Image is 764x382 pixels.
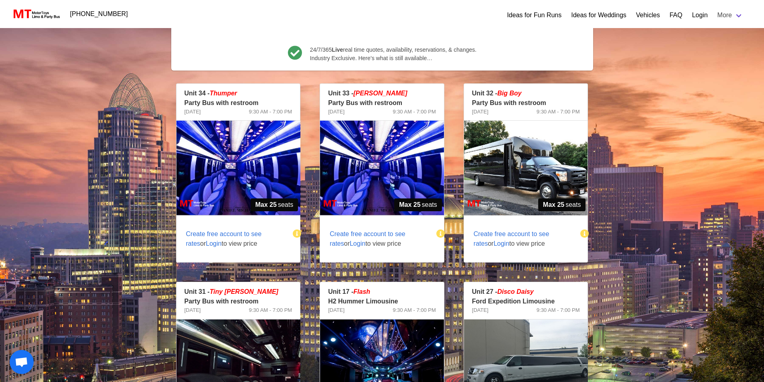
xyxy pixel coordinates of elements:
[713,7,748,23] a: More
[186,230,262,247] span: Create free account to see rates
[10,350,34,374] div: Open chat
[636,10,660,20] a: Vehicles
[394,198,442,211] span: seats
[472,108,488,116] span: [DATE]
[328,287,436,297] p: Unit 17 -
[538,198,586,211] span: seats
[472,306,488,314] span: [DATE]
[206,240,221,247] span: Login
[350,240,365,247] span: Login
[393,306,436,314] span: 9:30 AM - 7:00 PM
[255,200,277,210] strong: Max 25
[251,198,298,211] span: seats
[249,306,292,314] span: 9:30 AM - 7:00 PM
[464,121,588,215] img: 32%2001.jpg
[692,10,707,20] a: Login
[184,98,292,108] p: Party Bus with restroom
[184,297,292,306] p: Party Bus with restroom
[494,240,509,247] span: Login
[249,108,292,116] span: 9:30 AM - 7:00 PM
[464,220,582,258] span: or to view price
[543,200,564,210] strong: Max 25
[472,98,580,108] p: Party Bus with restroom
[210,288,278,295] span: Tiny [PERSON_NAME]
[472,297,580,306] p: Ford Expedition Limousine
[332,46,343,53] b: Live
[65,6,133,22] a: [PHONE_NUMBER]
[497,288,534,295] em: Disco Daisy
[184,287,292,297] p: Unit 31 -
[328,98,436,108] p: Party Bus with restroom
[393,108,436,116] span: 9:30 AM - 7:00 PM
[537,108,580,116] span: 9:30 AM - 7:00 PM
[571,10,626,20] a: Ideas for Weddings
[11,8,61,20] img: MotorToys Logo
[328,89,436,98] p: Unit 33 -
[328,306,345,314] span: [DATE]
[184,108,201,116] span: [DATE]
[497,90,521,97] em: Big Boy
[399,200,420,210] strong: Max 25
[353,90,407,97] em: [PERSON_NAME]
[328,108,345,116] span: [DATE]
[310,46,476,54] span: 24/7/365 real time quotes, availability, reservations, & changes.
[184,306,201,314] span: [DATE]
[472,287,580,297] p: Unit 27 -
[537,306,580,314] span: 9:30 AM - 7:00 PM
[353,288,370,295] em: Flash
[320,220,438,258] span: or to view price
[472,89,580,98] p: Unit 32 -
[184,89,292,98] p: Unit 34 -
[507,10,561,20] a: Ideas for Fun Runs
[176,220,294,258] span: or to view price
[176,121,300,215] img: 34%2002.jpg
[320,121,444,215] img: 33%2002.jpg
[330,230,405,247] span: Create free account to see rates
[310,54,476,63] span: Industry Exclusive. Here’s what is still available…
[210,90,237,97] em: Thumper
[474,230,549,247] span: Create free account to see rates
[669,10,682,20] a: FAQ
[328,297,436,306] p: H2 Hummer Limousine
